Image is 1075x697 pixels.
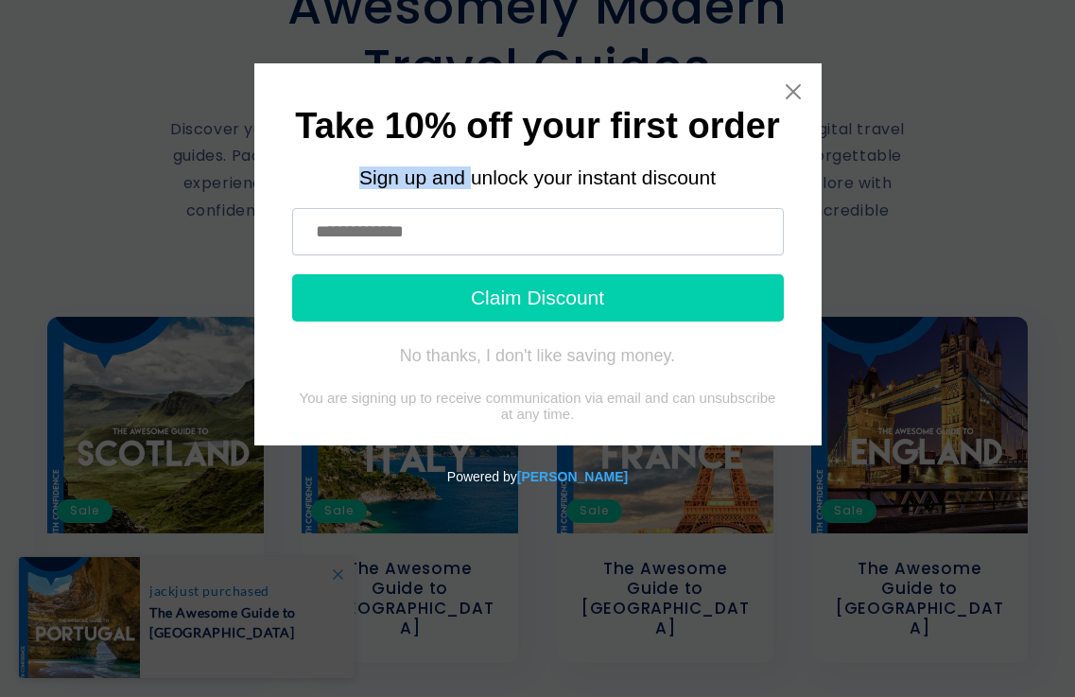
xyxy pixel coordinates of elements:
div: No thanks, I don't like saving money. [400,346,675,365]
div: You are signing up to receive communication via email and can unsubscribe at any time. [292,390,784,422]
h1: Take 10% off your first order [292,112,784,143]
div: Powered by [8,445,1067,508]
button: Claim Discount [292,274,784,322]
div: Sign up and unlock your instant discount [292,166,784,189]
a: Powered by Tydal [517,469,628,484]
a: Close widget [784,82,803,101]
